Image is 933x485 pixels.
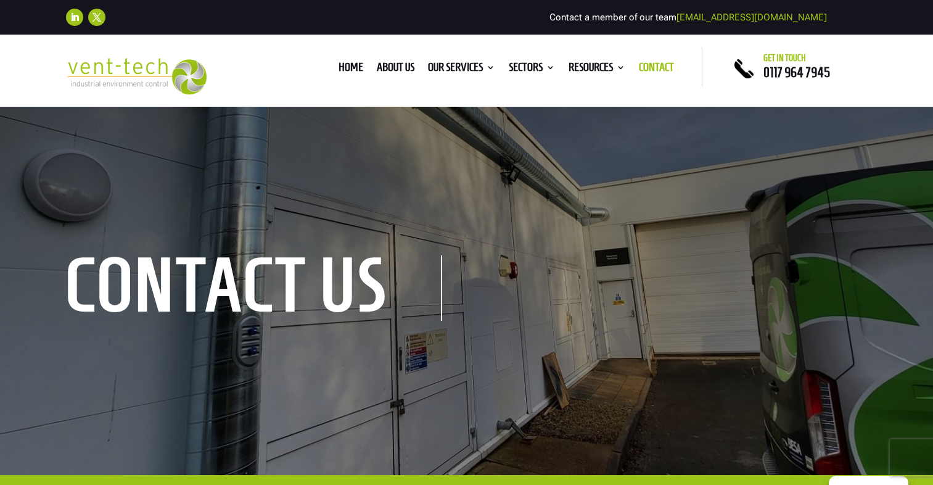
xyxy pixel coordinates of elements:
a: [EMAIL_ADDRESS][DOMAIN_NAME] [676,12,827,23]
a: About us [377,63,414,77]
a: Home [339,63,363,77]
a: Resources [569,63,625,77]
img: 2023-09-27T08_35_16.549ZVENT-TECH---Clear-background [66,58,207,94]
a: Follow on LinkedIn [66,9,83,26]
a: Contact [639,63,674,77]
h1: contact us [66,255,442,321]
a: Our Services [428,63,495,77]
a: Follow on X [88,9,105,26]
a: Sectors [509,63,555,77]
span: Get in touch [763,53,806,63]
a: 0117 964 7945 [763,65,830,80]
span: Contact a member of our team [549,12,827,23]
